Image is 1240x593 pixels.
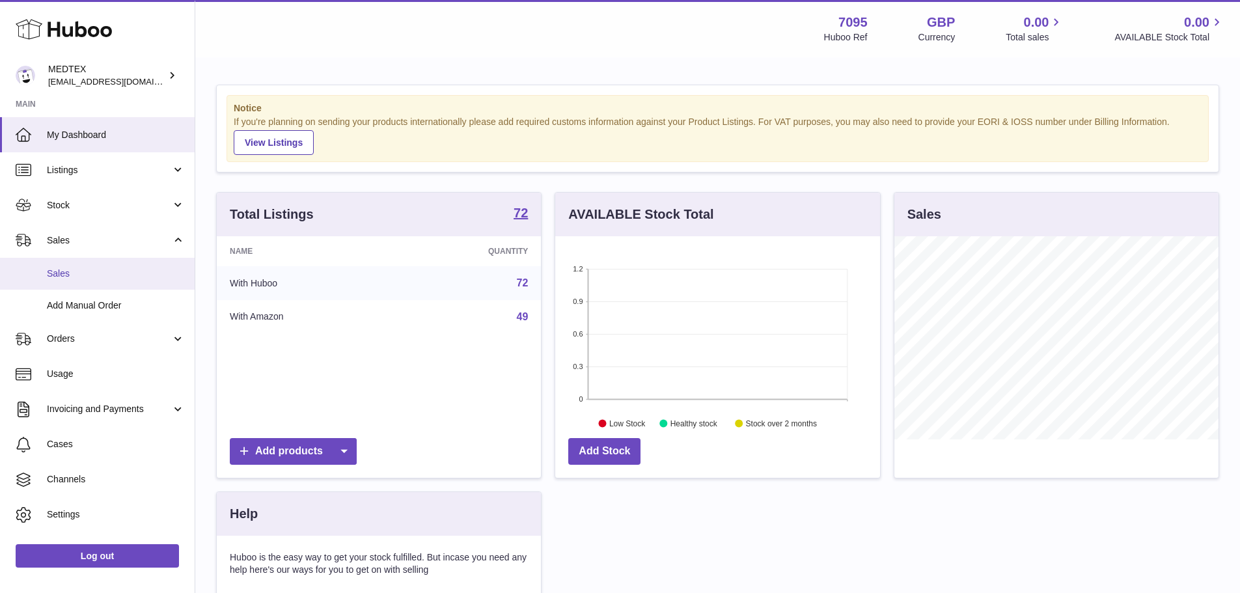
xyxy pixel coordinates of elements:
[746,419,817,428] text: Stock over 2 months
[514,206,528,222] a: 72
[579,395,583,403] text: 0
[47,129,185,141] span: My Dashboard
[568,206,713,223] h3: AVAILABLE Stock Total
[47,473,185,486] span: Channels
[230,551,528,576] p: Huboo is the easy way to get your stock fulfilled. But incase you need any help here's our ways f...
[573,330,583,338] text: 0.6
[16,66,35,85] img: internalAdmin-7095@internal.huboo.com
[573,297,583,305] text: 0.9
[230,438,357,465] a: Add products
[1114,14,1224,44] a: 0.00 AVAILABLE Stock Total
[47,508,185,521] span: Settings
[234,130,314,155] a: View Listings
[47,164,171,176] span: Listings
[1024,14,1049,31] span: 0.00
[16,544,179,568] a: Log out
[234,102,1202,115] strong: Notice
[1006,31,1064,44] span: Total sales
[230,505,258,523] h3: Help
[517,277,529,288] a: 72
[927,14,955,31] strong: GBP
[47,234,171,247] span: Sales
[47,403,171,415] span: Invoicing and Payments
[1006,14,1064,44] a: 0.00 Total sales
[573,363,583,370] text: 0.3
[517,311,529,322] a: 49
[609,419,646,428] text: Low Stock
[907,206,941,223] h3: Sales
[394,236,542,266] th: Quantity
[47,333,171,345] span: Orders
[1184,14,1209,31] span: 0.00
[48,76,191,87] span: [EMAIL_ADDRESS][DOMAIN_NAME]
[573,265,583,273] text: 1.2
[47,199,171,212] span: Stock
[47,438,185,450] span: Cases
[234,116,1202,155] div: If you're planning on sending your products internationally please add required customs informati...
[824,31,868,44] div: Huboo Ref
[918,31,956,44] div: Currency
[47,368,185,380] span: Usage
[47,299,185,312] span: Add Manual Order
[217,236,394,266] th: Name
[838,14,868,31] strong: 7095
[514,206,528,219] strong: 72
[1114,31,1224,44] span: AVAILABLE Stock Total
[47,268,185,280] span: Sales
[568,438,641,465] a: Add Stock
[48,63,165,88] div: MEDTEX
[670,419,718,428] text: Healthy stock
[217,300,394,334] td: With Amazon
[217,266,394,300] td: With Huboo
[230,206,314,223] h3: Total Listings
